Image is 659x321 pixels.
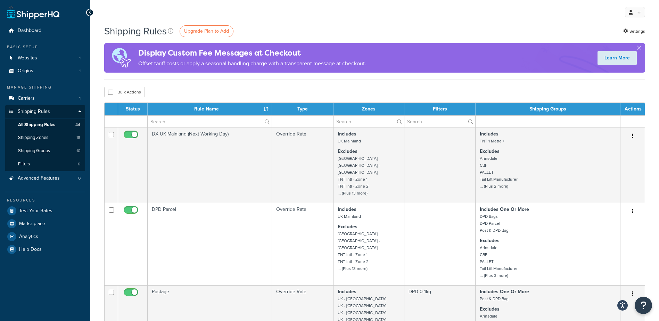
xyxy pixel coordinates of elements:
span: Websites [18,55,37,61]
a: Help Docs [5,243,85,256]
a: Origins 1 [5,65,85,77]
strong: Includes One Or More [480,288,529,295]
a: Shipping Rules [5,105,85,118]
span: Upgrade Plan to Add [184,27,229,35]
input: Search [333,116,404,127]
a: Learn More [598,51,637,65]
a: Carriers 1 [5,92,85,105]
span: Test Your Rates [19,208,52,214]
strong: Includes [338,206,356,213]
span: Analytics [19,234,38,240]
span: 18 [76,135,80,141]
span: Shipping Zones [18,135,48,141]
a: Websites 1 [5,52,85,65]
a: Dashboard [5,24,85,37]
strong: Excludes [480,237,500,244]
strong: Excludes [338,148,357,155]
strong: Includes [480,130,499,138]
small: TNT 1 Metre + [480,138,505,144]
span: Dashboard [18,28,41,34]
img: duties-banner-06bc72dcb5fe05cb3f9472aba00be2ae8eb53ab6f0d8bb03d382ba314ac3c341.png [104,43,138,73]
span: 6 [78,161,80,167]
small: DPD Bags DPD Parcel Post & DPD Bag [480,213,509,233]
li: Filters [5,158,85,171]
li: Origins [5,65,85,77]
button: Open Resource Center [635,297,652,314]
a: All Shipping Rules 44 [5,118,85,131]
span: 1 [79,96,81,101]
strong: Excludes [480,148,500,155]
span: 1 [79,68,81,74]
strong: Excludes [480,305,500,313]
a: Upgrade Plan to Add [180,25,233,37]
li: Websites [5,52,85,65]
span: Help Docs [19,247,42,253]
a: Advanced Features 0 [5,172,85,185]
span: Shipping Rules [18,109,50,115]
span: 10 [76,148,80,154]
strong: Includes One Or More [480,206,529,213]
li: Shipping Rules [5,105,85,171]
td: DPD Parcel [148,203,272,285]
span: All Shipping Rules [18,122,55,128]
span: Advanced Features [18,175,60,181]
th: Rule Name : activate to sort column ascending [148,103,272,115]
a: Filters 6 [5,158,85,171]
button: Bulk Actions [104,87,145,97]
li: Advanced Features [5,172,85,185]
strong: Includes [338,130,356,138]
li: Shipping Zones [5,131,85,144]
a: Shipping Zones 18 [5,131,85,144]
li: All Shipping Rules [5,118,85,131]
input: Search [404,116,475,127]
strong: Excludes [338,223,357,230]
span: Shipping Groups [18,148,50,154]
th: Actions [620,103,645,115]
div: Resources [5,197,85,203]
a: ShipperHQ Home [7,5,59,19]
td: Override Rate [272,203,333,285]
th: Status [118,103,148,115]
span: Filters [18,161,30,167]
p: Offset tariff costs or apply a seasonal handling charge with a transparent message at checkout. [138,59,366,68]
span: 44 [75,122,80,128]
span: Origins [18,68,33,74]
div: Manage Shipping [5,84,85,90]
a: Marketplace [5,217,85,230]
input: Search [148,116,272,127]
li: Shipping Groups [5,145,85,157]
small: [GEOGRAPHIC_DATA] [GEOGRAPHIC_DATA] - [GEOGRAPHIC_DATA] TNT Intl - Zone 1 TNT Intl - Zone 2 ... (... [338,155,380,196]
small: Arinsdale CBF PALLET Tail Lift Manufacturer ... (Plus 3 more) [480,245,518,279]
td: DX UK Mainland (Next Working Day) [148,127,272,203]
span: 1 [79,55,81,61]
a: Analytics [5,230,85,243]
th: Type [272,103,333,115]
small: UK Mainland [338,213,361,220]
small: [GEOGRAPHIC_DATA] [GEOGRAPHIC_DATA] - [GEOGRAPHIC_DATA] TNT Intl - Zone 1 TNT Intl - Zone 2 ... (... [338,231,380,272]
li: Carriers [5,92,85,105]
small: Post & DPD Bag [480,296,509,302]
span: Carriers [18,96,35,101]
td: Override Rate [272,127,333,203]
a: Shipping Groups 10 [5,145,85,157]
strong: Includes [338,288,356,295]
th: Shipping Groups [476,103,620,115]
a: Test Your Rates [5,205,85,217]
small: UK Mainland [338,138,361,144]
div: Basic Setup [5,44,85,50]
h1: Shipping Rules [104,24,167,38]
span: Marketplace [19,221,45,227]
h4: Display Custom Fee Messages at Checkout [138,47,366,59]
span: 0 [78,175,81,181]
small: Arinsdale CBF PALLET Tail Lift Manufacturer ... (Plus 2 more) [480,155,518,189]
th: Zones [333,103,404,115]
th: Filters [404,103,476,115]
a: Settings [623,26,645,36]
